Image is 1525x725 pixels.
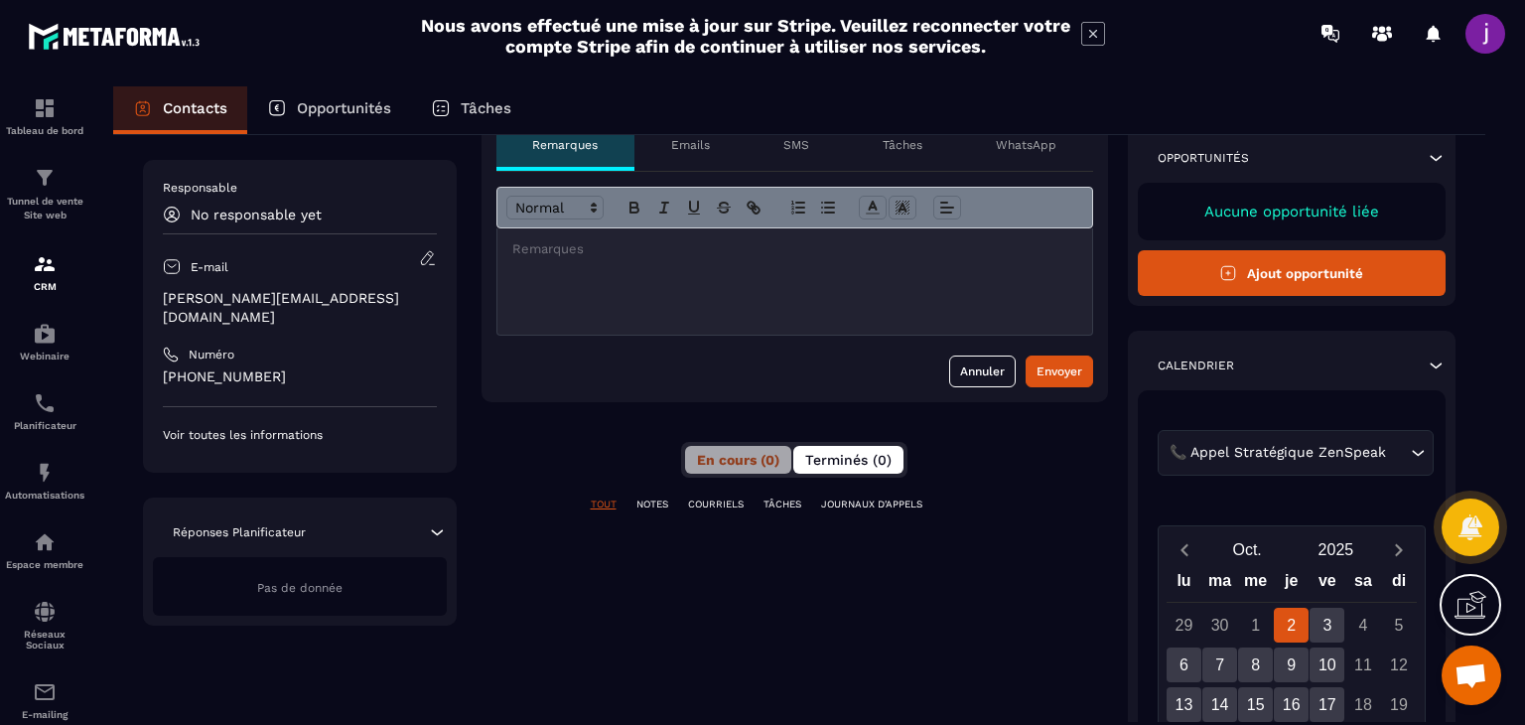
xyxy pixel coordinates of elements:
div: 16 [1274,687,1309,722]
span: 📞 Appel Stratégique ZenSpeak [1166,442,1391,464]
p: Contacts [163,99,227,117]
p: Réponses Planificateur [173,524,306,540]
h2: Nous avons effectué une mise à jour sur Stripe. Veuillez reconnecter votre compte Stripe afin de ... [420,15,1071,57]
div: Ouvrir le chat [1442,646,1501,705]
p: CRM [5,281,84,292]
div: ve [1310,567,1345,602]
img: automations [33,461,57,485]
div: 18 [1345,687,1380,722]
a: formationformationTunnel de vente Site web [5,151,84,237]
div: 19 [1381,687,1416,722]
div: 11 [1345,648,1380,682]
a: schedulerschedulerPlanificateur [5,376,84,446]
img: social-network [33,600,57,624]
p: Calendrier [1158,358,1234,373]
p: E-mailing [5,709,84,720]
p: SMS [783,137,809,153]
button: Terminés (0) [793,446,903,474]
img: formation [33,96,57,120]
p: JOURNAUX D'APPELS [821,498,922,511]
p: Remarques [532,137,598,153]
button: Annuler [949,356,1016,387]
img: automations [33,322,57,346]
p: Tâches [883,137,922,153]
input: Search for option [1391,442,1406,464]
img: formation [33,166,57,190]
div: sa [1345,567,1381,602]
p: Aucune opportunité liée [1158,203,1427,220]
img: automations [33,530,57,554]
p: Responsable [163,180,437,196]
p: Opportunités [1158,150,1249,166]
div: 30 [1202,608,1237,643]
span: Pas de donnée [257,581,343,595]
p: [PHONE_NUMBER] [163,367,437,386]
button: Envoyer [1026,356,1093,387]
p: No responsable yet [191,207,322,222]
p: COURRIELS [688,498,744,511]
div: 8 [1238,648,1273,682]
p: [PERSON_NAME][EMAIL_ADDRESS][DOMAIN_NAME] [163,289,437,327]
div: 6 [1167,648,1201,682]
button: Ajout opportunité [1138,250,1447,296]
p: Automatisations [5,490,84,501]
div: 17 [1310,687,1344,722]
img: formation [33,252,57,276]
div: 4 [1345,608,1380,643]
div: 7 [1202,648,1237,682]
p: Opportunités [297,99,391,117]
button: Open months overlay [1203,532,1292,567]
div: 1 [1238,608,1273,643]
a: automationsautomationsAutomatisations [5,446,84,515]
div: 3 [1310,608,1344,643]
p: TOUT [591,498,617,511]
button: Open years overlay [1292,532,1380,567]
div: 13 [1167,687,1201,722]
p: Tunnel de vente Site web [5,195,84,222]
a: automationsautomationsEspace membre [5,515,84,585]
button: Previous month [1167,536,1203,563]
a: automationsautomationsWebinaire [5,307,84,376]
button: Next month [1380,536,1417,563]
p: Numéro [189,347,234,362]
p: TÂCHES [763,498,801,511]
p: Webinaire [5,351,84,362]
p: Voir toutes les informations [163,427,437,443]
img: scheduler [33,391,57,415]
div: ma [1202,567,1238,602]
div: 12 [1381,648,1416,682]
a: formationformationTableau de bord [5,81,84,151]
p: Planificateur [5,420,84,431]
span: En cours (0) [697,452,779,468]
p: NOTES [636,498,668,511]
div: Search for option [1158,430,1434,476]
p: Tableau de bord [5,125,84,136]
a: Contacts [113,86,247,134]
a: Tâches [411,86,531,134]
p: WhatsApp [996,137,1056,153]
div: me [1238,567,1274,602]
p: E-mail [191,259,228,275]
a: social-networksocial-networkRéseaux Sociaux [5,585,84,665]
p: Emails [671,137,710,153]
div: 14 [1202,687,1237,722]
img: logo [28,18,207,55]
a: Opportunités [247,86,411,134]
div: lu [1166,567,1201,602]
a: formationformationCRM [5,237,84,307]
span: Terminés (0) [805,452,892,468]
div: 9 [1274,648,1309,682]
div: 15 [1238,687,1273,722]
div: 10 [1310,648,1344,682]
div: 5 [1381,608,1416,643]
div: Envoyer [1037,362,1082,381]
div: 2 [1274,608,1309,643]
img: email [33,680,57,704]
p: Tâches [461,99,511,117]
div: je [1274,567,1310,602]
p: Réseaux Sociaux [5,629,84,651]
div: di [1381,567,1417,602]
div: 29 [1167,608,1201,643]
p: Espace membre [5,559,84,570]
button: En cours (0) [685,446,791,474]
